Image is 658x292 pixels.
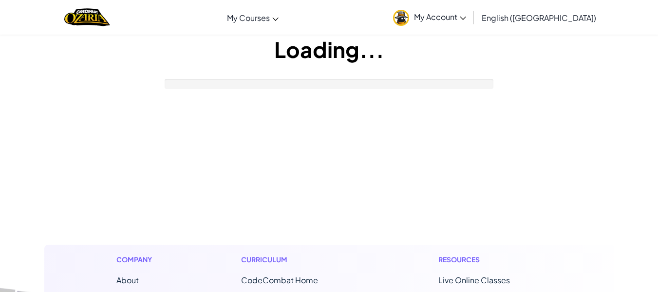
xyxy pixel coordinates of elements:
a: About [116,275,139,285]
a: My Account [388,2,471,33]
img: avatar [393,10,409,26]
a: English ([GEOGRAPHIC_DATA]) [477,4,601,31]
a: My Courses [222,4,283,31]
a: Live Online Classes [438,275,510,285]
a: Ozaria by CodeCombat logo [64,7,110,27]
h1: Curriculum [241,254,359,265]
img: Home [64,7,110,27]
span: My Courses [227,13,270,23]
h1: Resources [438,254,542,265]
span: CodeCombat Home [241,275,318,285]
span: My Account [414,12,466,22]
h1: Company [116,254,162,265]
span: English ([GEOGRAPHIC_DATA]) [482,13,596,23]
